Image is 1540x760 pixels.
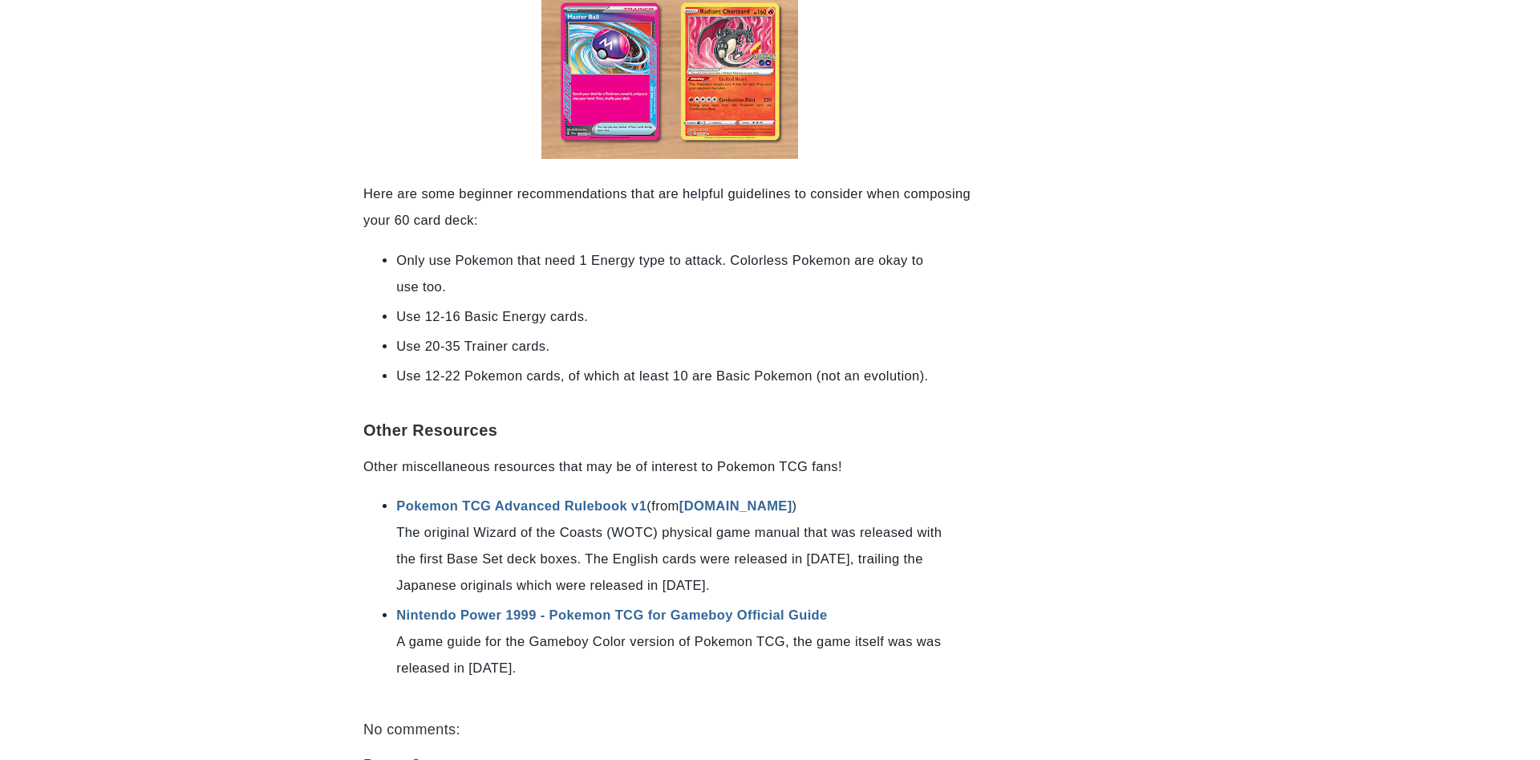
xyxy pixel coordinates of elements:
p: Here are some beginner recommendations that are helpful guidelines to consider when composing you... [363,181,976,234]
a: [DOMAIN_NAME] [679,498,792,513]
h2: Other Resources [363,397,976,440]
li: Only use Pokemon that need 1 Energy type to attack. Colorless Pokemon are okay to use too. [396,247,943,300]
li: Use 12-16 Basic Energy cards. [396,303,943,330]
li: Use 12-22 Pokemon cards, of which at least 10 are Basic Pokemon (not an evolution). [396,363,943,389]
a: Pokemon TCG Advanced Rulebook v1 [396,498,646,513]
p: Other miscellaneous resources that may be of interest to Pokemon TCG fans! [363,453,976,480]
li: A game guide for the Gameboy Color version of Pokemon TCG, the game itself was was released in [D... [396,602,943,681]
li: Use 20-35 Trainer cards. [396,333,943,360]
a: Nintendo Power 1999 - Pokemon TCG for Gameboy Official Guide [396,608,827,622]
h4: No comments: [363,721,976,738]
li: (from ) The original Wizard of the Coasts (WOTC) physical game manual that was released with the ... [396,493,943,599]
